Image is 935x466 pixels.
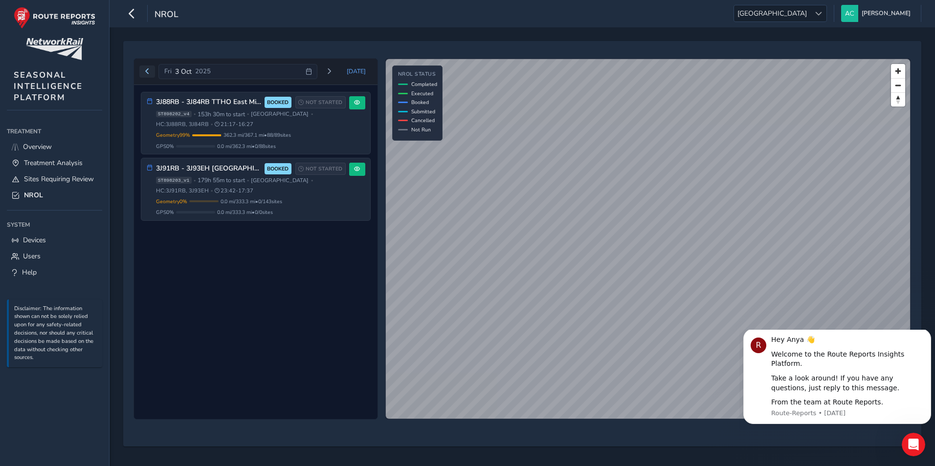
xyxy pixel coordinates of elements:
span: [GEOGRAPHIC_DATA] [251,110,309,118]
span: GPS 0 % [156,209,174,216]
span: 153h 30m to start [198,110,245,118]
span: 0.0 mi / 362.3 mi • 0 / 88 sites [217,143,276,150]
span: • [194,178,196,183]
span: Not Run [411,126,431,133]
div: Profile image for Route-Reports [11,8,27,23]
span: [GEOGRAPHIC_DATA] [251,177,309,184]
span: Fri [164,67,172,76]
span: 21:17 - 16:27 [215,121,253,128]
span: 362.3 mi / 367.1 mi • 88 / 89 sites [223,131,291,139]
span: Submitted [411,108,435,115]
span: • [311,178,313,183]
span: Completed [411,81,437,88]
span: Overview [23,142,52,151]
div: Treatment [7,124,102,139]
span: • [194,111,196,117]
span: [PERSON_NAME] [862,5,911,22]
span: Geometry 0 % [156,198,187,205]
span: Devices [23,235,46,245]
span: ST898203_v1 [156,177,192,184]
span: Booked [411,99,429,106]
span: 179h 55m to start [198,176,245,184]
canvas: Map [386,59,910,419]
span: [GEOGRAPHIC_DATA] [734,5,810,21]
p: Disclaimer: The information shown can not be solely relied upon for any safety-related decisions,... [14,305,97,362]
button: Reset bearing to north [891,92,905,106]
span: 23:42 - 17:37 [215,187,253,194]
span: Users [23,252,41,261]
button: Zoom in [891,64,905,78]
div: Message content [32,5,184,78]
a: Help [7,264,102,280]
span: HC: 3J88RB, 3J84RB [156,121,209,128]
span: NROL [155,8,178,22]
button: Zoom out [891,78,905,92]
h3: 3J91RB - 3J93EH [GEOGRAPHIC_DATA] Mainline South [156,165,261,173]
div: Welcome to the Route Reports Insights Platform. [32,20,184,39]
span: BOOKED [267,99,289,106]
span: Executed [411,90,433,97]
span: NOT STARTED [306,165,342,173]
span: Cancelled [411,117,435,124]
button: Today [340,64,373,79]
a: Users [7,248,102,264]
p: Message from Route-Reports, sent 1w ago [32,79,184,88]
span: [DATE] [347,67,366,75]
span: SEASONAL INTELLIGENCE PLATFORM [14,69,83,103]
span: Geometry 99 % [156,131,190,139]
span: 3 Oct [175,67,192,76]
button: [PERSON_NAME] [841,5,914,22]
span: • [247,178,249,183]
span: • [211,188,213,193]
img: rr logo [14,7,95,29]
div: Take a look around! If you have any questions, just reply to this message. [32,44,184,63]
h3: 3J88RB - 3J84RB TTHO East Mids & Potteries (Kettering first) [156,98,261,106]
span: GPS 0 % [156,143,174,150]
span: Treatment Analysis [24,158,83,168]
span: NOT STARTED [306,99,342,106]
a: Treatment Analysis [7,155,102,171]
a: Overview [7,139,102,155]
h4: NROL Status [398,71,437,78]
span: ST898202_v4 [156,111,192,118]
div: From the team at Route Reports. [32,68,184,78]
span: • [211,122,213,127]
div: System [7,217,102,232]
button: Previous day [139,65,156,78]
button: Next day [321,65,337,78]
span: NROL [24,191,43,200]
span: • [311,111,313,117]
a: Devices [7,232,102,248]
span: 2025 [195,67,211,76]
a: Sites Requiring Review [7,171,102,187]
span: Sites Requiring Review [24,174,94,184]
img: customer logo [26,38,83,60]
a: NROL [7,187,102,203]
iframe: Intercom live chat [902,433,925,456]
span: Help [22,268,37,277]
img: diamond-layout [841,5,858,22]
span: BOOKED [267,165,289,173]
span: 0.0 mi / 333.3 mi • 0 / 143 sites [221,198,282,205]
span: • [247,111,249,117]
span: 0.0 mi / 333.3 mi • 0 / 0 sites [217,209,273,216]
iframe: Intercom notifications message [739,330,935,430]
span: HC: 3J91RB, 3J93EH [156,187,209,194]
div: Hey Anya 👋 [32,5,184,15]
